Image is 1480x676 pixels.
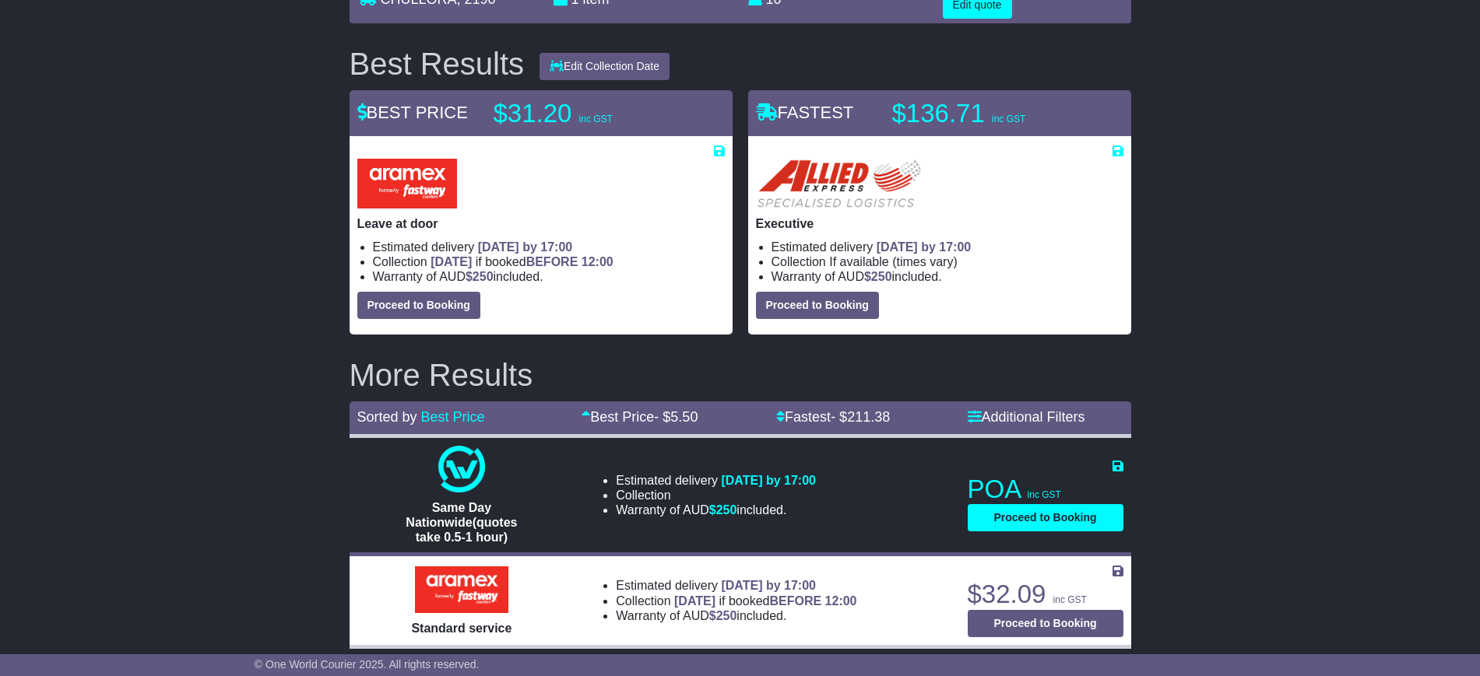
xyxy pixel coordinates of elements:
[357,103,468,122] span: BEST PRICE
[992,114,1025,124] span: inc GST
[877,240,972,254] span: [DATE] by 17:00
[431,255,613,268] span: if booked
[772,240,1123,254] li: Estimated delivery
[772,254,1123,269] li: Collection
[342,47,533,81] div: Best Results
[616,503,816,517] li: Warranty of AUD included.
[756,216,1123,231] p: Executive
[968,579,1123,610] p: $32.09
[579,114,613,124] span: inc GST
[373,240,725,254] li: Estimated delivery
[373,254,725,269] li: Collection
[716,609,737,622] span: 250
[716,503,737,517] span: 250
[616,488,816,503] li: Collection
[670,409,698,425] span: 5.50
[1028,489,1061,500] span: inc GST
[478,240,573,254] span: [DATE] by 17:00
[721,474,816,487] span: [DATE] by 17:00
[968,504,1123,531] button: Proceed to Booking
[357,409,417,425] span: Sorted by
[709,503,737,517] span: $
[438,446,485,492] img: One World Courier: Same Day Nationwide(quotes take 0.5-1 hour)
[616,608,856,623] li: Warranty of AUD included.
[892,98,1087,129] p: $136.71
[769,594,821,608] span: BEFORE
[776,409,890,425] a: Fastest- $211.38
[526,255,578,268] span: BEFORE
[616,473,816,488] li: Estimated delivery
[373,269,725,284] li: Warranty of AUD included.
[756,292,879,319] button: Proceed to Booking
[473,270,494,283] span: 250
[674,594,715,608] span: [DATE]
[654,409,698,425] span: - $
[357,159,457,208] img: Aramex: Leave at door
[831,409,890,425] span: - $
[415,566,508,613] img: Aramex: Standard service
[616,578,856,593] li: Estimated delivery
[406,501,517,544] span: Same Day Nationwide(quotes take 0.5-1 hour)
[411,622,511,635] span: Standard service
[756,159,922,208] img: Allied Express Local Courier: Executive
[616,594,856,608] li: Collection
[494,98,688,129] p: $31.20
[1053,594,1087,605] span: inc GST
[431,255,472,268] span: [DATE]
[829,255,958,268] span: If available (times vary)
[721,579,816,592] span: [DATE] by 17:00
[421,409,485,425] a: Best Price
[968,474,1123,505] p: POA
[255,658,480,671] span: © One World Courier 2025. All rights reserved.
[968,409,1085,425] a: Additional Filters
[847,409,890,425] span: 211.38
[350,358,1131,392] h2: More Results
[871,270,892,283] span: 250
[357,292,480,319] button: Proceed to Booking
[357,216,725,231] p: Leave at door
[968,610,1123,637] button: Proceed to Booking
[756,103,854,122] span: FASTEST
[466,270,494,283] span: $
[772,269,1123,284] li: Warranty of AUD included.
[674,594,856,608] span: if booked
[540,53,670,80] button: Edit Collection Date
[864,270,892,283] span: $
[709,609,737,622] span: $
[582,255,613,268] span: 12:00
[825,594,857,608] span: 12:00
[582,409,698,425] a: Best Price- $5.50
